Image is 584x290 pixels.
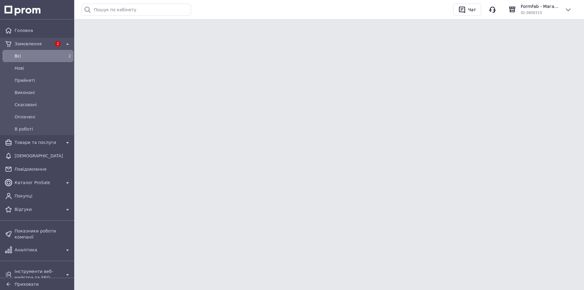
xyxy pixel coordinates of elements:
[467,5,477,14] div: Чат
[15,166,71,172] span: Повідомлення
[521,11,542,15] span: ID: 3808315
[55,41,61,47] span: 2
[15,153,71,159] span: [DEMOGRAPHIC_DATA]
[15,139,61,145] span: Товари та послуги
[15,77,71,83] span: Прийняті
[15,180,61,186] span: Каталог ProSale
[68,54,71,58] span: 2
[15,126,71,132] span: В роботі
[15,89,71,96] span: Виконані
[15,206,61,212] span: Відгуки
[82,4,191,16] input: Пошук по кабінету
[453,4,481,16] button: Чат
[15,282,39,287] span: Приховати
[15,114,71,120] span: Оплачені
[15,65,71,71] span: Нові
[15,228,71,240] span: Показники роботи компанії
[15,247,61,253] span: Аналітика
[15,268,61,281] span: Інструменти веб-майстра та SEO
[15,102,71,108] span: Скасовані
[15,193,71,199] span: Покупці
[15,41,52,47] span: Замовлення
[521,3,560,9] span: FormFab - Магазин для кондитера
[15,53,59,59] span: Всi
[15,27,71,33] span: Головна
